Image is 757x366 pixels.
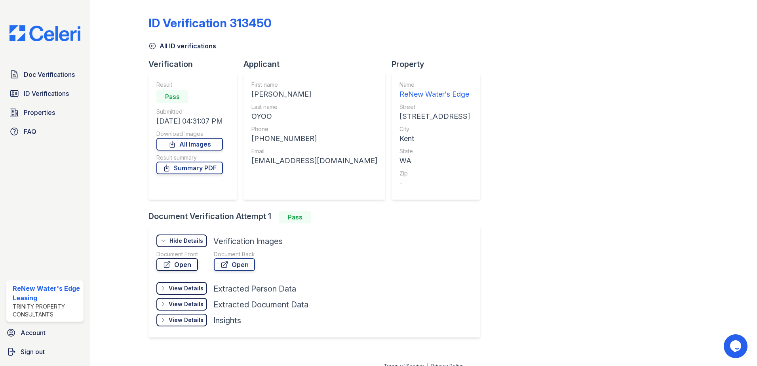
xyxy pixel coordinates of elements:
div: [EMAIL_ADDRESS][DOMAIN_NAME] [251,155,377,166]
div: Verification Images [213,236,283,247]
span: Doc Verifications [24,70,75,79]
a: All Images [156,138,223,151]
div: Street [399,103,470,111]
div: Result summary [156,154,223,162]
div: - [399,177,470,189]
div: Pass [279,211,311,223]
div: Name [399,81,470,89]
span: FAQ [24,127,36,136]
div: ReNew Water's Edge [399,89,470,100]
div: Submitted [156,108,223,116]
a: Open [156,258,198,271]
span: ID Verifications [24,89,69,98]
div: [STREET_ADDRESS] [399,111,470,122]
a: ID Verifications [6,86,84,101]
div: City [399,125,470,133]
div: Extracted Person Data [213,283,296,294]
div: Verification [148,59,243,70]
div: ReNew Water's Edge Leasing [13,284,80,303]
div: [DATE] 04:31:07 PM [156,116,223,127]
div: State [399,147,470,155]
div: Result [156,81,223,89]
a: All ID verifications [148,41,216,51]
a: Account [3,325,87,341]
div: Last name [251,103,377,111]
div: Email [251,147,377,155]
div: First name [251,81,377,89]
div: Trinity Property Consultants [13,303,80,318]
div: ID Verification 313450 [148,16,272,30]
div: [PHONE_NUMBER] [251,133,377,144]
a: Name ReNew Water's Edge [399,81,470,100]
span: Sign out [21,347,45,356]
a: Sign out [3,344,87,360]
div: Document Verification Attempt 1 [148,211,487,223]
div: OYOO [251,111,377,122]
a: Doc Verifications [6,67,84,82]
div: View Details [169,284,204,292]
div: Hide Details [169,237,203,245]
div: Extracted Document Data [213,299,308,310]
div: Kent [399,133,470,144]
a: Properties [6,105,84,120]
div: View Details [169,316,204,324]
span: Properties [24,108,55,117]
div: Document Back [214,250,255,258]
div: Phone [251,125,377,133]
img: CE_Logo_Blue-a8612792a0a2168367f1c8372b55b34899dd931a85d93a1a3d3e32e68fde9ad4.png [3,25,87,41]
div: [PERSON_NAME] [251,89,377,100]
div: Document Front [156,250,198,258]
iframe: chat widget [724,334,749,358]
a: FAQ [6,124,84,139]
div: WA [399,155,470,166]
div: Insights [213,315,241,326]
div: Zip [399,170,470,177]
div: View Details [169,300,204,308]
div: Property [392,59,487,70]
div: Applicant [243,59,392,70]
span: Account [21,328,46,337]
div: Pass [156,90,188,103]
div: Download Images [156,130,223,138]
a: Open [214,258,255,271]
a: Summary PDF [156,162,223,174]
